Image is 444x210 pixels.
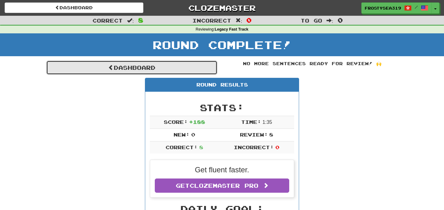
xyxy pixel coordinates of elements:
[234,144,274,150] span: Incorrect:
[153,2,291,13] a: Clozemaster
[189,119,205,125] span: + 188
[190,182,258,189] span: Clozemaster Pro
[227,61,398,67] div: No more sentences ready for review! 🙌
[269,132,273,137] span: 8
[262,120,272,125] span: 1 : 35
[241,119,261,125] span: Time:
[240,132,268,137] span: Review:
[191,132,195,137] span: 0
[338,16,343,24] span: 0
[365,5,401,11] span: FrostySea319
[236,18,242,23] span: :
[155,178,289,193] a: GetClozemaster Pro
[301,17,322,23] span: To go
[327,18,333,23] span: :
[150,103,294,113] h2: Stats:
[155,165,289,175] p: Get fluent faster.
[361,2,432,14] a: FrostySea319 /
[2,39,442,51] h1: Round Complete!
[138,16,143,24] span: 8
[192,17,231,23] span: Incorrect
[415,5,418,9] span: /
[166,144,198,150] span: Correct:
[174,132,190,137] span: New:
[127,18,134,23] span: :
[164,119,188,125] span: Score:
[215,27,248,31] strong: Legacy Fast Track
[275,144,279,150] span: 0
[5,2,143,13] a: Dashboard
[246,16,252,24] span: 0
[199,144,203,150] span: 8
[92,17,123,23] span: Correct
[145,78,299,92] div: Round Results
[46,61,217,75] a: Dashboard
